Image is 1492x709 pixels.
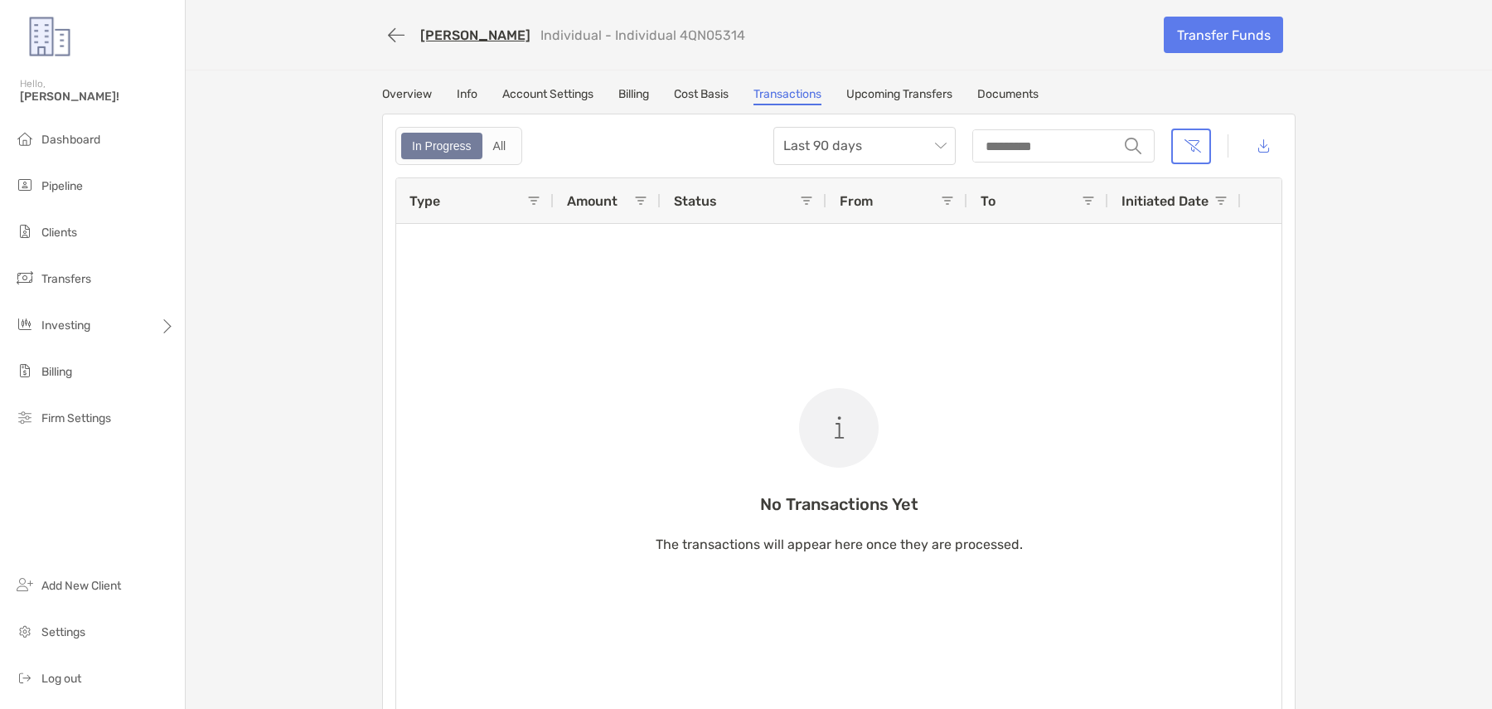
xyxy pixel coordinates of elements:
span: Investing [41,318,90,333]
span: Clients [41,226,77,240]
img: pipeline icon [15,175,35,195]
img: billing icon [15,361,35,381]
img: investing icon [15,314,35,334]
img: add_new_client icon [15,575,35,595]
img: dashboard icon [15,129,35,148]
p: No Transactions Yet [656,494,1023,515]
img: clients icon [15,221,35,241]
span: Transfers [41,272,91,286]
span: Dashboard [41,133,100,147]
a: Upcoming Transfers [846,87,952,105]
a: Documents [977,87,1039,105]
a: Billing [618,87,649,105]
a: Info [457,87,477,105]
a: Account Settings [502,87,593,105]
div: In Progress [403,134,481,158]
span: Firm Settings [41,411,111,425]
img: transfers icon [15,268,35,288]
a: Overview [382,87,432,105]
img: input icon [1125,138,1141,154]
span: Pipeline [41,179,83,193]
p: The transactions will appear here once they are processed. [656,534,1023,555]
p: Individual - Individual 4QN05314 [540,27,745,43]
a: Transfer Funds [1164,17,1283,53]
span: Log out [41,672,81,686]
span: Add New Client [41,579,121,593]
div: segmented control [395,127,522,165]
span: [PERSON_NAME]! [20,90,175,104]
button: Clear filters [1171,129,1211,164]
span: Last 90 days [783,128,946,164]
a: Cost Basis [674,87,729,105]
img: logout icon [15,668,35,687]
a: [PERSON_NAME] [420,27,530,43]
img: Zoe Logo [20,7,80,66]
span: Settings [41,625,85,639]
a: Transactions [753,87,821,105]
span: Billing [41,365,72,379]
img: settings icon [15,621,35,641]
img: firm-settings icon [15,407,35,427]
div: All [484,134,516,158]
